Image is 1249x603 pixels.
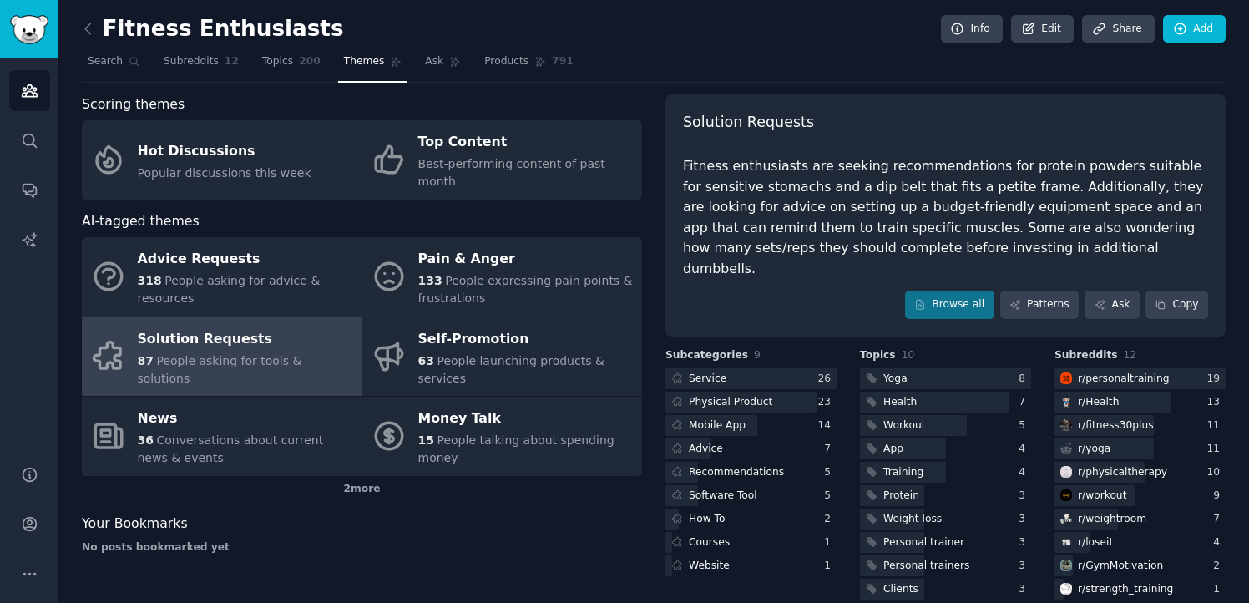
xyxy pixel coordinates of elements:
div: Self-Promotion [418,326,634,352]
span: 87 [138,354,154,367]
span: People asking for tools & solutions [138,354,302,385]
a: GymMotivationr/GymMotivation2 [1054,555,1226,576]
a: Topics200 [256,48,326,83]
a: Yoga8 [860,368,1031,389]
span: Popular discussions this week [138,166,311,180]
div: Clients [883,582,918,597]
a: Advice7 [665,438,837,459]
div: Money Talk [418,406,634,433]
img: Health [1060,396,1072,408]
a: Healthr/Health13 [1054,392,1226,413]
button: Copy [1145,291,1208,319]
div: 11 [1206,442,1226,457]
a: Solution Requests87People asking for tools & solutions [82,317,362,397]
div: 3 [1019,535,1031,550]
div: 3 [1019,512,1031,527]
span: Scoring themes [82,94,185,115]
div: Weight loss [883,512,942,527]
a: Recommendations5 [665,462,837,483]
a: Top ContentBest-performing content of past month [362,120,642,200]
a: personaltrainingr/personaltraining19 [1054,368,1226,389]
div: 3 [1019,489,1031,504]
div: 8 [1019,372,1031,387]
a: workoutr/workout9 [1054,485,1226,506]
div: 2 [824,512,837,527]
a: How To2 [665,509,837,530]
div: 9 [1213,489,1226,504]
img: GummySearch logo [10,15,48,44]
a: Mobile App14 [665,415,837,436]
div: Software Tool [689,489,757,504]
div: r/ physicaltherapy [1078,465,1167,480]
a: Info [941,15,1003,43]
div: Physical Product [689,395,772,410]
a: Ask [419,48,467,83]
div: 7 [824,442,837,457]
div: r/ workout [1078,489,1126,504]
div: 7 [1213,512,1226,527]
h2: Fitness Enthusiasts [82,16,344,43]
span: People asking for advice & resources [138,274,321,305]
div: Training [883,465,923,480]
div: Fitness enthusiasts are seeking recommendations for protein powders suitable for sensitive stomac... [683,156,1208,279]
span: 12 [225,54,239,69]
a: Hot DiscussionsPopular discussions this week [82,120,362,200]
div: Solution Requests [138,326,353,352]
span: Topics [262,54,293,69]
div: r/ personaltraining [1078,372,1170,387]
a: Products791 [478,48,579,83]
div: r/ GymMotivation [1078,559,1163,574]
span: Best-performing content of past month [418,157,605,188]
span: Subreddits [164,54,219,69]
div: News [138,406,353,433]
a: Patterns [1000,291,1079,319]
a: Personal trainers3 [860,555,1031,576]
span: 318 [138,274,162,287]
span: 12 [1124,349,1137,361]
div: Personal trainers [883,559,969,574]
div: 7 [1019,395,1031,410]
a: Courses1 [665,532,837,553]
div: Workout [883,418,926,433]
a: Add [1163,15,1226,43]
div: 23 [817,395,837,410]
img: GymMotivation [1060,560,1072,571]
div: 2 more [82,476,642,503]
img: personaltraining [1060,372,1072,384]
div: Advice Requests [138,246,353,273]
span: Products [484,54,528,69]
div: 11 [1206,418,1226,433]
div: r/ Health [1078,395,1119,410]
a: Browse all [905,291,994,319]
a: fitness30plusr/fitness30plus11 [1054,415,1226,436]
a: Protein3 [860,485,1031,506]
div: 5 [1019,418,1031,433]
span: Ask [425,54,443,69]
a: Clients3 [860,579,1031,600]
a: Ask [1085,291,1140,319]
span: Themes [344,54,385,69]
a: Weight loss3 [860,509,1031,530]
img: loseit [1060,536,1072,548]
a: Health7 [860,392,1031,413]
span: 200 [299,54,321,69]
div: r/ loseit [1078,535,1113,550]
span: Search [88,54,123,69]
a: Software Tool5 [665,485,837,506]
div: r/ yoga [1078,442,1110,457]
a: Share [1082,15,1154,43]
div: 13 [1206,395,1226,410]
a: Subreddits12 [158,48,245,83]
a: weightroomr/weightroom7 [1054,509,1226,530]
span: 36 [138,433,154,447]
a: App4 [860,438,1031,459]
div: Courses [689,535,730,550]
span: People talking about spending money [418,433,614,464]
a: Themes [338,48,408,83]
div: Pain & Anger [418,246,634,273]
div: 1 [824,559,837,574]
div: 1 [1213,582,1226,597]
div: 26 [817,372,837,387]
div: No posts bookmarked yet [82,540,642,555]
div: 14 [817,418,837,433]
